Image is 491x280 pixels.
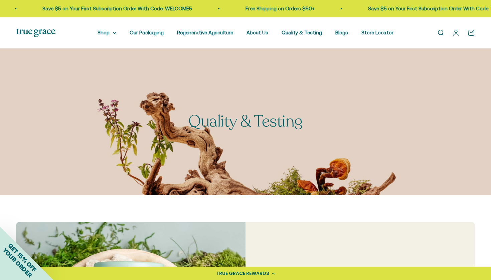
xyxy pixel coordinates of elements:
div: TRUE GRACE REWARDS [216,270,269,277]
p: Save $5 on Your First Subscription Order With Code: WELCOME5 [157,5,307,13]
a: Blogs [335,30,348,35]
summary: Shop [98,29,116,37]
span: YOUR ORDER [1,247,33,279]
a: Our Packaging [130,30,164,35]
a: Free Shipping on Orders $50+ [360,6,429,11]
a: Quality & Testing [282,30,322,35]
a: Regenerative Agriculture [177,30,233,35]
a: Free Shipping on Orders $50+ [34,6,104,11]
split-lines: Quality & Testing [188,110,303,132]
span: GET 15% OFF [7,242,38,273]
a: Store Locator [361,30,393,35]
a: About Us [247,30,268,35]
